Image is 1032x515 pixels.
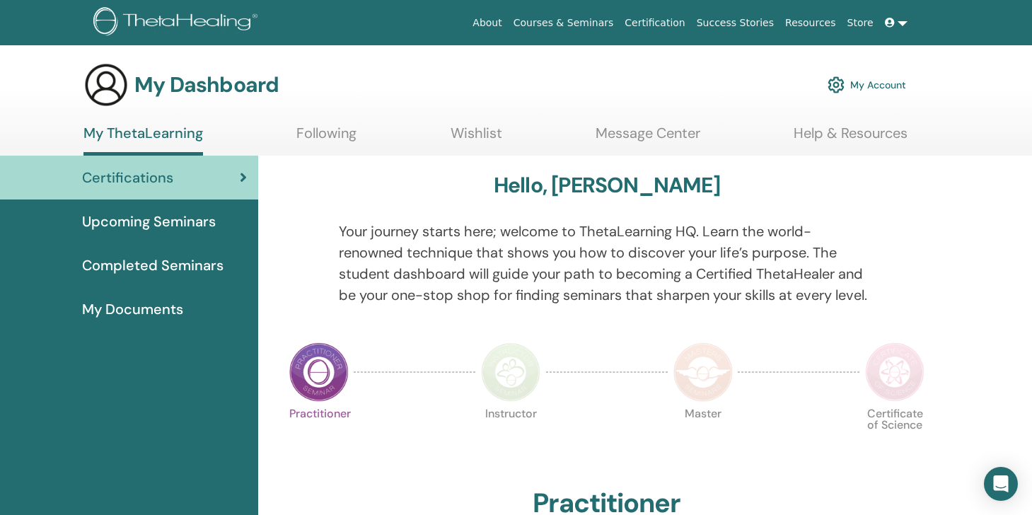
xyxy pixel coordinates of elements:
[508,10,620,36] a: Courses & Seminars
[339,221,874,306] p: Your journey starts here; welcome to ThetaLearning HQ. Learn the world-renowned technique that sh...
[134,72,279,98] h3: My Dashboard
[865,342,924,402] img: Certificate of Science
[82,211,216,232] span: Upcoming Seminars
[83,62,129,108] img: generic-user-icon.jpg
[794,125,908,152] a: Help & Resources
[296,125,356,152] a: Following
[494,173,720,198] h3: Hello, [PERSON_NAME]
[779,10,842,36] a: Resources
[984,467,1018,501] div: Open Intercom Messenger
[842,10,879,36] a: Store
[673,342,733,402] img: Master
[289,342,349,402] img: Practitioner
[93,7,262,39] img: logo.png
[828,69,906,100] a: My Account
[865,408,924,468] p: Certificate of Science
[451,125,502,152] a: Wishlist
[82,255,224,276] span: Completed Seminars
[289,408,349,468] p: Practitioner
[619,10,690,36] a: Certification
[82,299,183,320] span: My Documents
[691,10,779,36] a: Success Stories
[467,10,507,36] a: About
[82,167,173,188] span: Certifications
[481,408,540,468] p: Instructor
[828,73,845,97] img: cog.svg
[596,125,700,152] a: Message Center
[83,125,203,156] a: My ThetaLearning
[673,408,733,468] p: Master
[481,342,540,402] img: Instructor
